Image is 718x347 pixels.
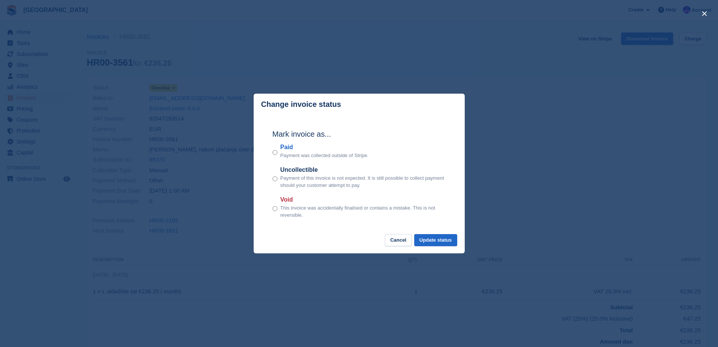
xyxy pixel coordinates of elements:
p: Payment was collected outside of Stripe. [280,152,369,159]
h2: Mark invoice as... [273,128,446,140]
button: Cancel [385,234,412,247]
label: Uncollectible [280,165,446,174]
p: This invoice was accidentally finalised or contains a mistake. This is not reversible. [280,204,446,219]
p: Change invoice status [261,100,341,109]
p: Payment of this invoice is not expected. It is still possible to collect payment should your cust... [280,174,446,189]
label: Paid [280,143,369,152]
button: close [698,8,710,20]
label: Void [280,195,446,204]
button: Update status [414,234,457,247]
